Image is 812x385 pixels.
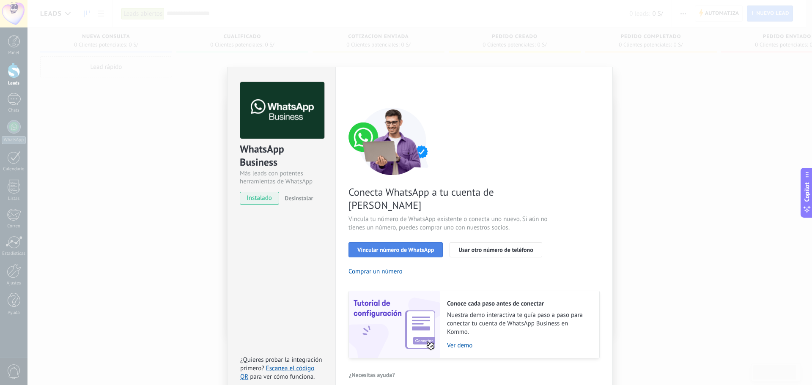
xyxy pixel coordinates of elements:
button: Comprar un número [348,268,403,276]
h2: Conoce cada paso antes de conectar [447,300,591,308]
div: WhatsApp Business [240,142,323,169]
span: ¿Quieres probar la integración primero? [240,356,322,372]
button: Vincular número de WhatsApp [348,242,443,257]
div: Más leads con potentes herramientas de WhatsApp [240,169,323,186]
span: Vincula tu número de WhatsApp existente o conecta uno nuevo. Si aún no tienes un número, puedes c... [348,215,550,232]
button: ¿Necesitas ayuda? [348,369,395,381]
span: Vincular número de WhatsApp [357,247,434,253]
span: Desinstalar [285,194,313,202]
span: Conecta WhatsApp a tu cuenta de [PERSON_NAME] [348,186,550,212]
img: connect number [348,107,437,175]
span: Copilot [803,182,811,202]
button: Usar otro número de teléfono [450,242,542,257]
span: Nuestra demo interactiva te guía paso a paso para conectar tu cuenta de WhatsApp Business en Kommo. [447,311,591,336]
span: Usar otro número de teléfono [458,247,533,253]
span: para ver cómo funciona. [250,373,315,381]
span: instalado [240,192,279,205]
a: Ver demo [447,341,591,350]
button: Desinstalar [281,192,313,205]
img: logo_main.png [240,82,324,139]
a: Escanea el código QR [240,364,314,381]
span: ¿Necesitas ayuda? [349,372,395,378]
